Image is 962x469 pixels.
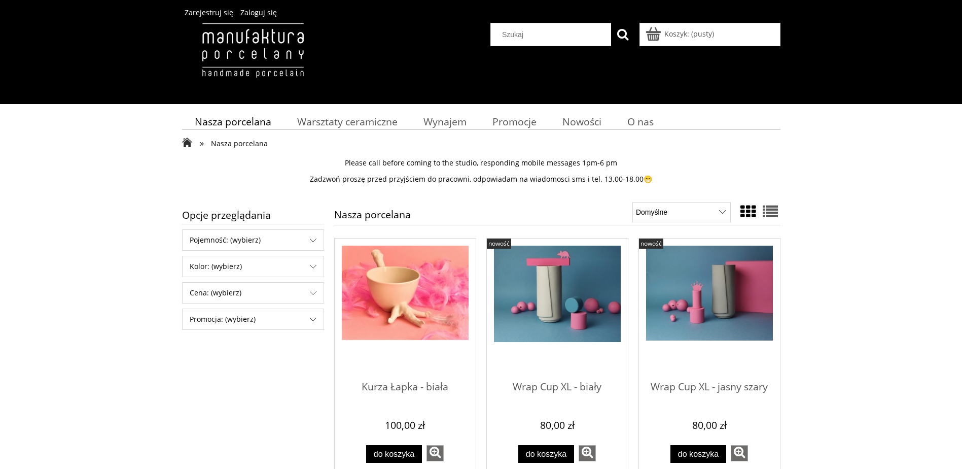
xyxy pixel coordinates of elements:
img: Kurza Łapka - biała [342,246,469,341]
span: Warsztaty ceramiczne [297,115,398,128]
div: Filtruj [182,309,324,330]
img: Wrap Cup XL - biały [494,246,621,343]
span: Wynajem [423,115,467,128]
div: Filtruj [182,229,324,251]
span: Pojemność: (wybierz) [183,230,324,250]
span: Kolor: (wybierz) [183,256,324,277]
button: Do koszyka Wrap Cup XL - jasny szary [670,445,726,463]
a: Przejdź do produktu Wrap Cup XL - biały [494,246,621,373]
em: 80,00 zł [540,418,575,432]
span: Nasza porcelana [211,139,268,148]
span: Cena: (wybierz) [183,283,324,303]
span: Wrap Cup XL - biały [494,373,621,403]
button: Szukaj [611,23,634,46]
span: Koszyk: [664,29,689,39]
img: Manufaktura Porcelany [182,23,324,99]
span: Do koszyka [526,449,567,458]
select: Sortuj wg [632,202,730,222]
a: Widok pełny [763,201,778,222]
button: Do koszyka Kurza Łapka - biała [366,445,422,463]
a: Widok ze zdjęciem [740,201,756,222]
b: (pusty) [691,29,714,39]
a: zobacz więcej [426,445,444,461]
a: Nowości [549,112,614,131]
span: O nas [627,115,654,128]
a: O nas [614,112,666,131]
span: Do koszyka [678,449,719,458]
div: Filtruj [182,256,324,277]
h1: Nasza porcelana [334,210,411,225]
span: nowość [488,239,510,248]
em: 80,00 zł [692,418,727,432]
span: Nasza porcelana [195,115,271,128]
a: Produkty w koszyku 0. Przejdź do koszyka [647,29,714,39]
a: Przejdź do produktu Kurza Łapka - biała [342,246,469,373]
span: » [200,137,204,149]
span: Wrap Cup XL - jasny szary [646,373,773,403]
button: Do koszyka Wrap Cup XL - biały [518,445,574,463]
a: zobacz więcej [731,445,748,461]
span: Kurza Łapka - biała [342,373,469,403]
a: Wrap Cup XL - biały [494,373,621,413]
div: Filtruj [182,282,324,304]
span: nowość [640,239,662,248]
span: Promocja: (wybierz) [183,309,324,329]
span: Promocje [492,115,537,128]
a: Wrap Cup XL - jasny szary [646,373,773,413]
a: Nasza porcelana [182,112,284,131]
span: Nowości [562,115,601,128]
span: Opcje przeglądania [182,206,324,224]
a: Promocje [479,112,549,131]
a: Przejdź do produktu Wrap Cup XL - jasny szary [646,246,773,373]
p: Please call before coming to the studio, responding mobile messages 1pm-6 pm [182,158,780,167]
a: zobacz więcej [579,445,596,461]
span: Do koszyka [374,449,415,458]
img: Wrap Cup XL - jasny szary [646,246,773,341]
p: Zadzwoń proszę przed przyjściem do pracowni, odpowiadam na wiadomosci sms i tel. 13.00-18.00😁 [182,175,780,184]
a: Warsztaty ceramiczne [284,112,410,131]
a: Zaloguj się [240,8,277,17]
a: Zarejestruj się [185,8,233,17]
a: Kurza Łapka - biała [342,373,469,413]
input: Szukaj w sklepie [494,23,611,46]
em: 100,00 zł [385,418,425,432]
a: Wynajem [410,112,479,131]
